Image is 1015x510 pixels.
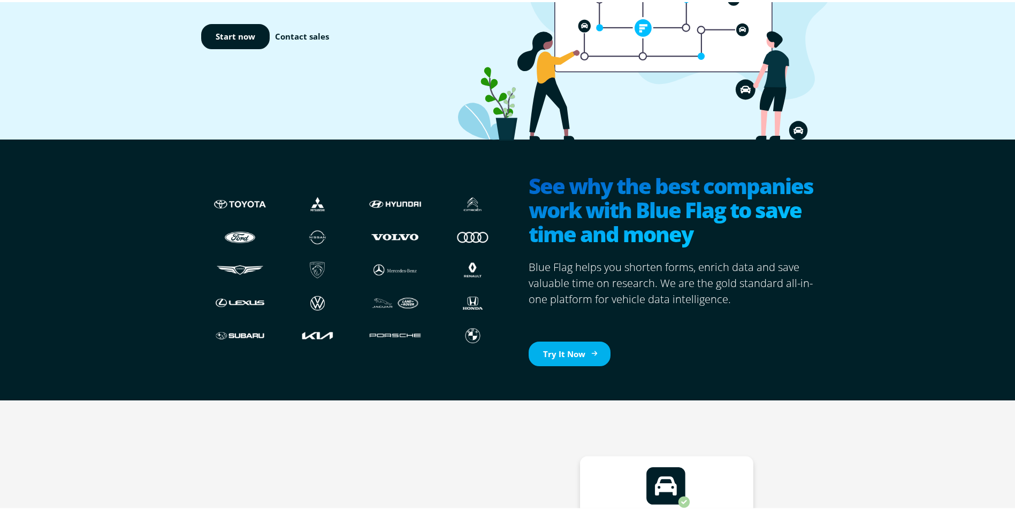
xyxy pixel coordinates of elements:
[367,258,423,278] img: Mercedes logo
[201,22,270,47] a: Start now
[367,225,423,245] img: Volvo logo
[212,323,268,344] img: Subaru logo
[212,192,268,212] img: Toyota logo
[289,225,346,245] img: Nissan logo
[212,291,268,311] img: Lexus logo
[445,192,501,212] img: Citroen logo
[367,192,423,212] img: Hyundai logo
[212,225,268,245] img: Ford logo
[289,192,346,212] img: Mistubishi logo
[289,323,346,344] img: Kia logo
[445,323,501,344] img: BMW logo
[367,323,423,344] img: Porshce logo
[529,172,822,246] h2: See why the best companies work with Blue Flag to save time and money
[445,258,501,278] img: Renault logo
[445,291,501,311] img: Honda logo
[529,257,822,305] p: Blue Flag helps you shorten forms, enrich data and save valuable time on research. We are the gol...
[445,225,501,245] img: Audi logo
[529,339,610,365] a: Try It Now
[367,291,423,311] img: JLR logo
[289,258,346,278] img: Peugeot logo
[289,291,346,311] img: Volkswagen logo
[212,258,268,278] img: Genesis logo
[275,28,329,41] a: Contact sales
